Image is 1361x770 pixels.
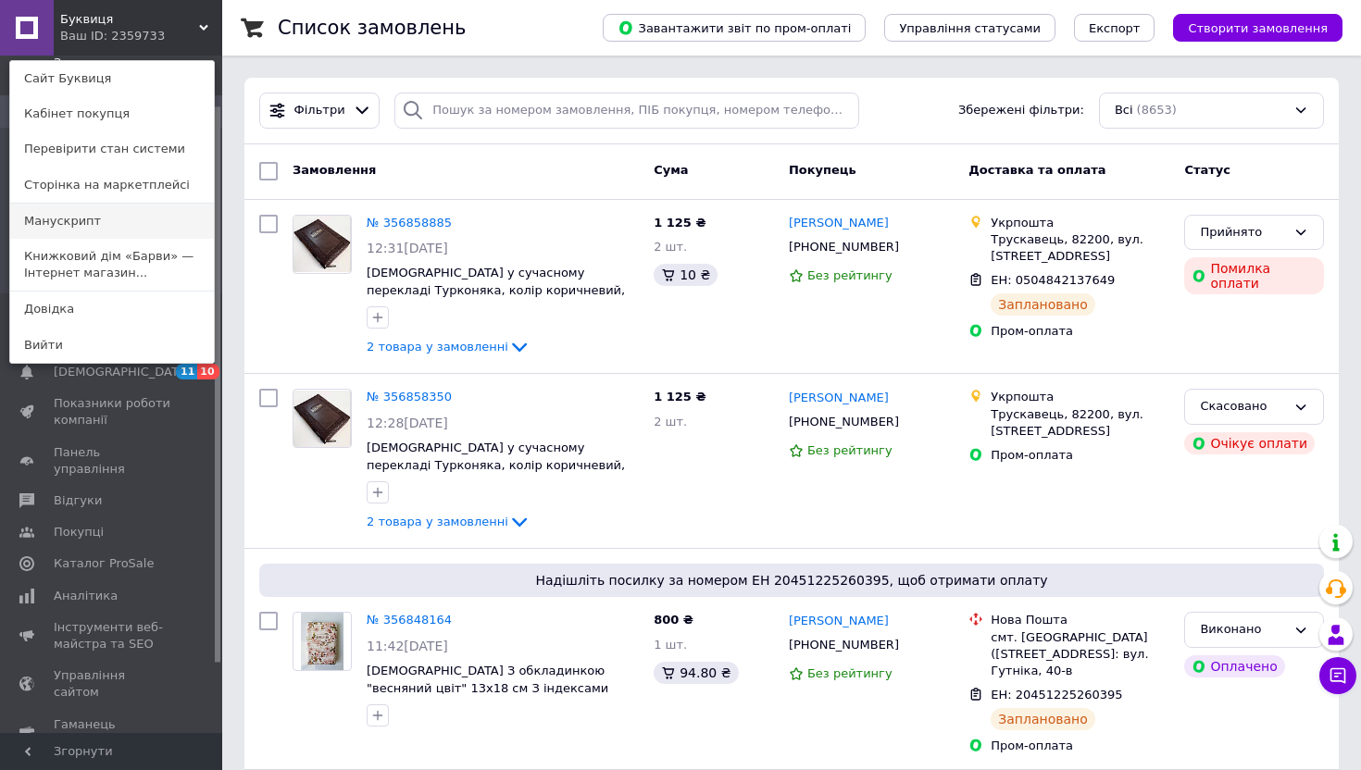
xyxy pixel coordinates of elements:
span: 10 [197,364,219,379]
span: 1 125 ₴ [654,216,705,230]
span: 1 шт. [654,638,687,652]
span: 12:31[DATE] [367,241,448,255]
a: [DEMOGRAPHIC_DATA] у сучасному перекладі Турконяка, колір коричневий, нове друге видання, замок, ... [367,266,625,331]
span: 12:28[DATE] [367,416,448,430]
div: 94.80 ₴ [654,662,738,684]
span: Фільтри [294,102,345,119]
span: Аналітика [54,588,118,604]
a: № 356848164 [367,613,452,627]
a: Фото товару [293,612,352,671]
a: Вийти [10,328,214,363]
input: Пошук за номером замовлення, ПІБ покупця, номером телефону, Email, номером накладної [394,93,859,129]
a: Створити замовлення [1155,20,1342,34]
span: 11:42[DATE] [367,639,448,653]
div: Трускавець, 82200, вул. [STREET_ADDRESS] [991,406,1169,440]
span: ЕН: 0504842137649 [991,273,1115,287]
a: Сайт Буквиця [10,61,214,96]
span: Створити замовлення [1188,21,1328,35]
a: [PERSON_NAME] [789,215,889,232]
div: Помилка оплати [1184,257,1324,294]
span: Завантажити звіт по пром-оплаті [618,19,851,36]
span: [PHONE_NUMBER] [789,240,899,254]
a: Книжковий дім «Барви» — Інтернет магазин... [10,239,214,291]
div: Виконано [1200,620,1286,640]
span: ЕН: 20451225260395 [991,688,1122,702]
div: 10 ₴ [654,264,718,286]
a: 2 товара у замовленні [367,515,531,528]
img: Фото товару [301,613,344,670]
span: 2 шт. [654,240,687,254]
div: Укрпошта [991,389,1169,405]
span: Покупці [54,524,104,540]
div: Ваш ID: 2359733 [60,28,138,44]
span: Без рейтингу [807,443,893,457]
span: 1 125 ₴ [654,390,705,404]
span: 2 товара у замовленні [367,340,508,354]
span: Збережені фільтри: [958,102,1084,119]
a: Фото товару [293,215,352,274]
div: смт. [GEOGRAPHIC_DATA] ([STREET_ADDRESS]: вул. Гутніка, 40-в [991,629,1169,680]
span: Статус [1184,163,1230,177]
span: Експорт [1089,21,1141,35]
img: Фото товару [293,216,351,272]
a: Сторінка на маркетплейсі [10,168,214,203]
div: Укрпошта [991,215,1169,231]
a: 2 товара у замовленні [367,340,531,354]
button: Управління статусами [884,14,1055,42]
div: Пром-оплата [991,323,1169,340]
div: Прийнято [1200,223,1286,242]
span: [PHONE_NUMBER] [789,638,899,652]
span: Надішліть посилку за номером ЕН 20451225260395, щоб отримати оплату [267,571,1317,590]
img: Фото товару [293,391,351,447]
button: Створити замовлення [1173,14,1342,42]
button: Чат з покупцем [1319,657,1356,694]
span: Каталог ProSale [54,555,154,572]
a: Кабінет покупця [10,96,214,131]
span: [DEMOGRAPHIC_DATA] [54,364,191,380]
span: Управління сайтом [54,667,171,701]
div: Заплановано [991,708,1095,730]
a: Перевірити стан системи [10,131,214,167]
div: Очікує оплати [1184,432,1315,454]
span: (8653) [1137,103,1177,117]
a: № 356858350 [367,390,452,404]
span: 11 [176,364,197,379]
span: Покупець [789,163,856,177]
button: Завантажити звіт по пром-оплаті [603,14,866,42]
a: № 356858885 [367,216,452,230]
span: Доставка та оплата [968,163,1105,177]
span: Управління статусами [899,21,1041,35]
div: Трускавець, 82200, вул. [STREET_ADDRESS] [991,231,1169,265]
div: Пром-оплата [991,738,1169,754]
a: Фото товару [293,389,352,448]
a: [DEMOGRAPHIC_DATA] у сучасному перекладі Турконяка, колір коричневий, нове друге видання, замок, ... [367,441,625,506]
a: [DEMOGRAPHIC_DATA] З обкладинкою "весняний цвіт" 13х18 см З індексами Замочком Золотий зріз [367,664,608,712]
a: Манускрипт [10,204,214,239]
span: Всі [1115,102,1133,119]
span: Замовлення [293,163,376,177]
span: [PHONE_NUMBER] [789,415,899,428]
span: Інструменти веб-майстра та SEO [54,619,171,652]
span: Відгуки [54,492,102,509]
span: Панель управління [54,444,171,478]
h1: Список замовлень [278,17,466,39]
span: 2 товара у замовленні [367,515,508,528]
div: Пром-оплата [991,447,1169,464]
span: Буквиця [60,11,199,28]
span: 800 ₴ [654,613,693,627]
a: Довідка [10,292,214,327]
button: Експорт [1074,14,1155,42]
span: Без рейтингу [807,666,893,680]
span: 2 шт. [654,415,687,428]
span: Гаманець компанії [54,716,171,750]
span: Cума [654,163,688,177]
div: Заплановано [991,293,1095,316]
span: Без рейтингу [807,268,893,282]
div: Оплачено [1184,655,1284,677]
a: [PERSON_NAME] [789,390,889,407]
a: [PERSON_NAME] [789,613,889,630]
div: Нова Пошта [991,612,1169,628]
